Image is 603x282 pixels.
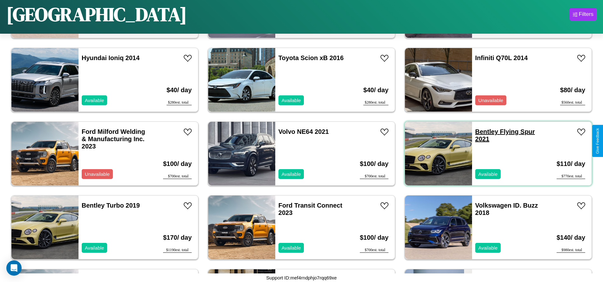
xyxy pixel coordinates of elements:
[478,170,498,178] p: Available
[163,248,192,253] div: $ 1190 est. total
[478,244,498,252] p: Available
[360,174,388,179] div: $ 700 est. total
[478,96,503,105] p: Unavailable
[475,54,528,61] a: Infiniti Q70L 2014
[163,228,192,248] h3: $ 170 / day
[579,11,593,17] div: Filters
[595,128,600,154] div: Give Feedback
[85,96,104,105] p: Available
[475,202,538,216] a: Volkswagen ID. Buzz 2018
[278,202,342,216] a: Ford Transit Connect 2023
[360,228,388,248] h3: $ 100 / day
[6,1,187,27] h1: [GEOGRAPHIC_DATA]
[85,244,104,252] p: Available
[557,174,585,179] div: $ 770 est. total
[167,80,192,100] h3: $ 40 / day
[475,128,535,142] a: Bentley Flying Spur 2021
[85,170,110,178] p: Unavailable
[282,244,301,252] p: Available
[360,154,388,174] h3: $ 100 / day
[82,54,140,61] a: Hyundai Ioniq 2014
[82,202,140,209] a: Bentley Turbo 2019
[278,54,344,61] a: Toyota Scion xB 2016
[570,8,597,21] button: Filters
[82,128,145,150] a: Ford Milford Welding & Manufacturing Inc. 2023
[6,260,22,276] div: Open Intercom Messenger
[557,154,585,174] h3: $ 110 / day
[278,128,329,135] a: Volvo NE64 2021
[282,170,301,178] p: Available
[557,228,585,248] h3: $ 140 / day
[360,248,388,253] div: $ 700 est. total
[363,100,388,105] div: $ 280 est. total
[266,273,337,282] p: Support ID: mef4rndphjo7rqq69xe
[557,248,585,253] div: $ 980 est. total
[282,96,301,105] p: Available
[363,80,388,100] h3: $ 40 / day
[163,154,192,174] h3: $ 100 / day
[560,80,585,100] h3: $ 80 / day
[167,100,192,105] div: $ 280 est. total
[560,100,585,105] div: $ 560 est. total
[163,174,192,179] div: $ 700 est. total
